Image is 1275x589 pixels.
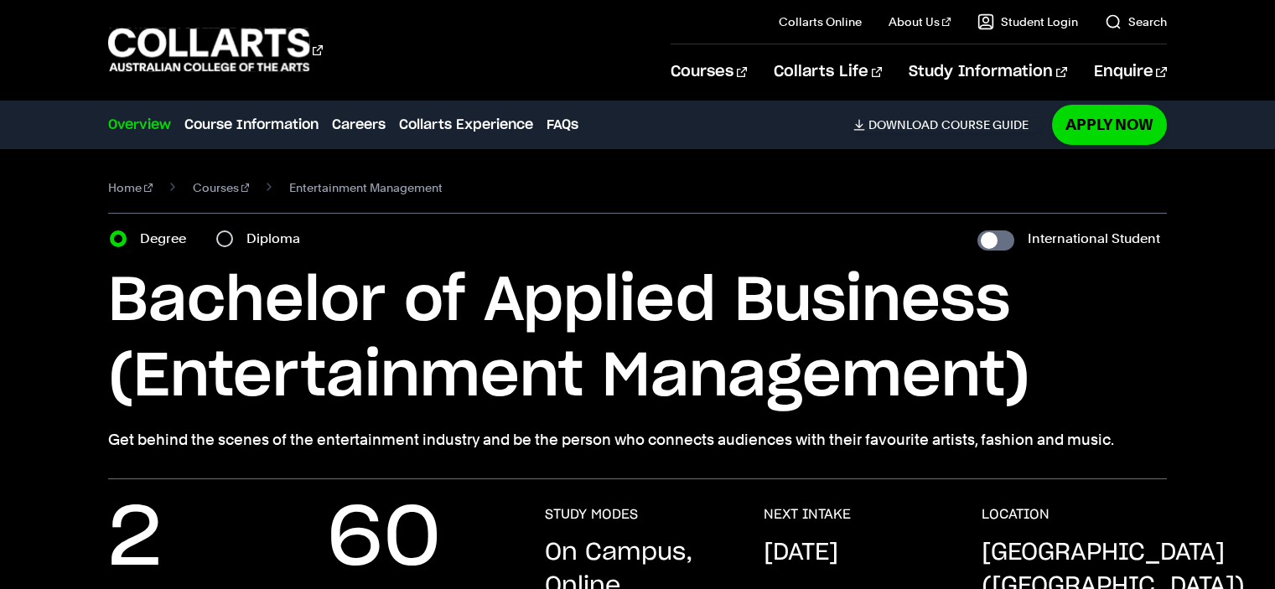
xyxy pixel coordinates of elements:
[977,13,1078,30] a: Student Login
[108,506,162,573] p: 2
[545,506,638,523] h3: STUDY MODES
[1028,227,1160,251] label: International Student
[1094,44,1167,100] a: Enquire
[108,264,1166,415] h1: Bachelor of Applied Business (Entertainment Management)
[108,115,171,135] a: Overview
[246,227,310,251] label: Diploma
[982,506,1050,523] h3: LOCATION
[547,115,578,135] a: FAQs
[671,44,747,100] a: Courses
[193,176,250,199] a: Courses
[779,13,862,30] a: Collarts Online
[764,506,851,523] h3: NEXT INTAKE
[909,44,1066,100] a: Study Information
[1052,105,1167,144] a: Apply Now
[764,536,838,570] p: [DATE]
[108,26,323,74] div: Go to homepage
[889,13,951,30] a: About Us
[184,115,319,135] a: Course Information
[853,117,1042,132] a: DownloadCourse Guide
[140,227,196,251] label: Degree
[327,506,441,573] p: 60
[1105,13,1167,30] a: Search
[289,176,443,199] span: Entertainment Management
[332,115,386,135] a: Careers
[399,115,533,135] a: Collarts Experience
[108,428,1166,452] p: Get behind the scenes of the entertainment industry and be the person who connects audiences with...
[108,176,153,199] a: Home
[774,44,882,100] a: Collarts Life
[868,117,938,132] span: Download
